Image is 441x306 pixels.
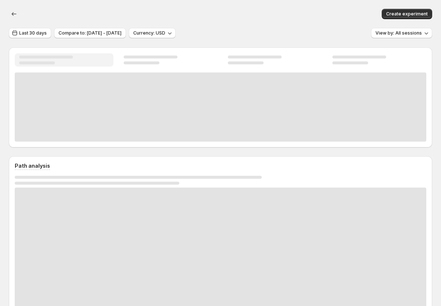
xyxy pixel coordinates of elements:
button: Compare to: [DATE] - [DATE] [54,28,126,38]
span: Create experiment [386,11,428,17]
span: Currency: USD [133,30,165,36]
button: Create experiment [382,9,432,19]
button: View by: All sessions [371,28,432,38]
button: Last 30 days [9,28,51,38]
span: View by: All sessions [375,30,422,36]
span: Last 30 days [19,30,47,36]
button: Currency: USD [129,28,176,38]
span: Compare to: [DATE] - [DATE] [59,30,121,36]
h3: Path analysis [15,162,50,170]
